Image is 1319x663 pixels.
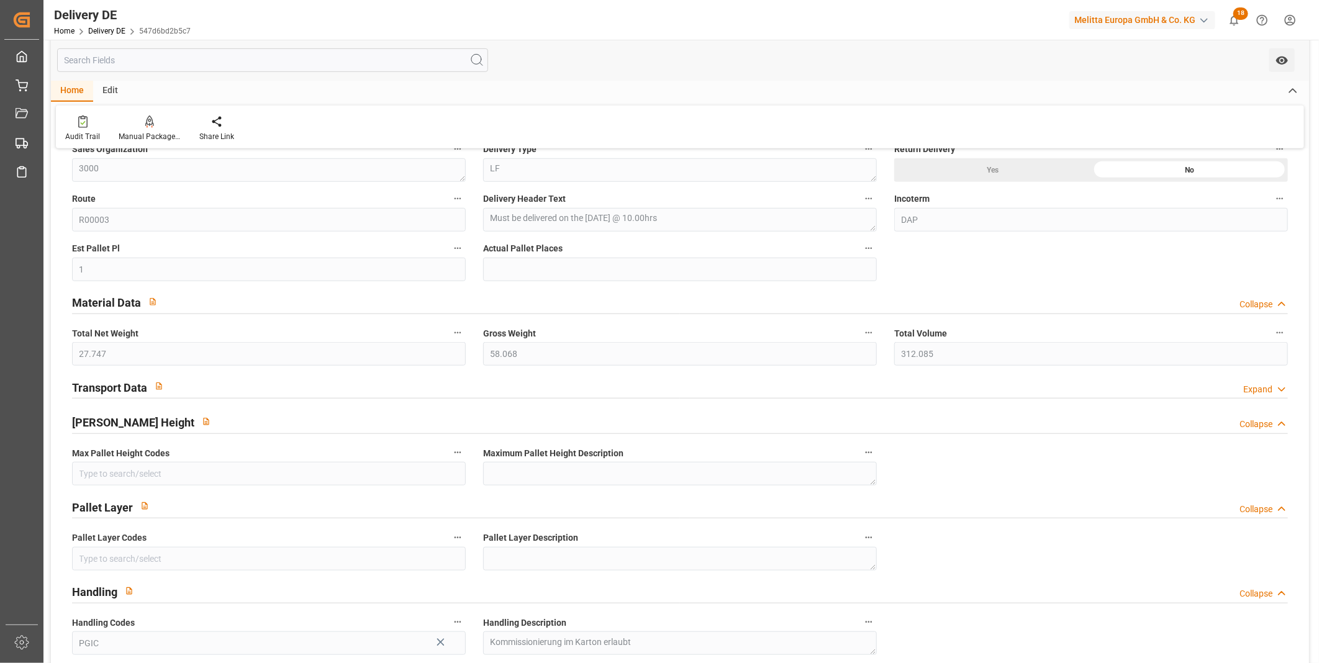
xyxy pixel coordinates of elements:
button: Delivery Type [861,141,877,157]
textarea: 3000 [72,158,466,182]
button: Pallet Layer Description [861,530,877,546]
button: Maximum Pallet Height Description [861,444,877,461]
button: Incoterm [1272,191,1288,207]
input: Type to search/select [72,631,466,655]
button: Return Delivery [1272,141,1288,157]
button: open menu [1269,48,1295,72]
h2: Handling [72,584,117,600]
span: Handling Codes [72,616,135,629]
button: Actual Pallet Places [861,240,877,256]
button: Help Center [1248,6,1276,34]
textarea: Kommissionierung im Karton erlaubt [483,631,877,655]
a: Home [54,27,75,35]
span: Est Pallet Pl [72,242,120,255]
span: Incoterm [894,192,930,205]
input: Type to search/select [72,462,466,485]
button: Total Net Weight [450,325,466,341]
span: Total Volume [894,327,947,340]
div: Edit [93,81,127,102]
button: View description [147,374,171,398]
h2: Pallet Layer [72,499,133,516]
button: Route [450,191,466,207]
div: Home [51,81,93,102]
button: Max Pallet Height Codes [450,444,466,461]
span: 18 [1233,7,1248,20]
span: Sales Organization [72,143,148,156]
span: Pallet Layer Description [483,531,578,544]
span: Maximum Pallet Height Description [483,447,623,460]
button: Melitta Europa GmbH & Co. KG [1069,8,1220,32]
button: View description [141,290,165,313]
div: Collapse [1240,298,1272,311]
div: Collapse [1240,418,1272,431]
span: Max Pallet Height Codes [72,447,170,460]
span: Gross Weight [483,327,536,340]
h2: Material Data [72,294,141,311]
span: Pallet Layer Codes [72,531,147,544]
textarea: Must be delivered on the [DATE] @ 10.00hrs [483,208,877,232]
button: show 18 new notifications [1220,6,1248,34]
button: Sales Organization [450,141,466,157]
button: View description [133,494,156,518]
a: Delivery DE [88,27,125,35]
button: Est Pallet Pl [450,240,466,256]
textarea: LF [483,158,877,182]
button: Handling Description [861,614,877,630]
span: Route [72,192,96,205]
span: Delivery Type [483,143,537,156]
button: Total Volume [1272,325,1288,341]
button: View description [117,579,141,603]
div: Melitta Europa GmbH & Co. KG [1069,11,1215,29]
button: Gross Weight [861,325,877,341]
button: Delivery Header Text [861,191,877,207]
div: Audit Trail [65,131,100,142]
button: Pallet Layer Codes [450,530,466,546]
button: Handling Codes [450,614,466,630]
button: View description [194,410,218,433]
div: Delivery DE [54,6,191,24]
span: Return Delivery [894,143,955,156]
div: Collapse [1240,587,1272,600]
span: Total Net Weight [72,327,138,340]
div: Expand [1243,383,1272,396]
h2: Transport Data [72,379,147,396]
span: Handling Description [483,616,566,629]
div: Collapse [1240,503,1272,516]
input: Search Fields [57,48,488,72]
input: Type to search/select [72,547,466,571]
span: Delivery Header Text [483,192,566,205]
div: Share Link [199,131,234,142]
h2: [PERSON_NAME] Height [72,414,194,431]
span: Actual Pallet Places [483,242,563,255]
div: Manual Package TypeDetermination [119,131,181,142]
